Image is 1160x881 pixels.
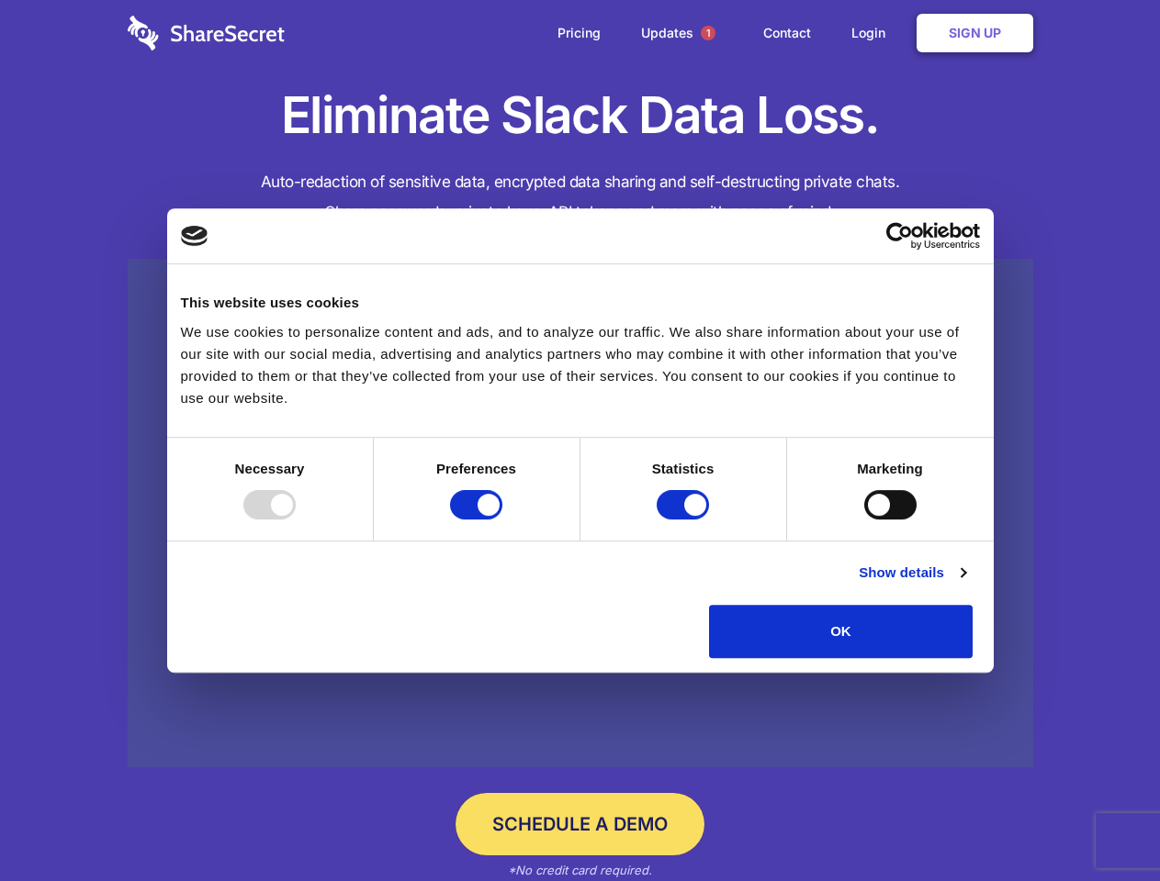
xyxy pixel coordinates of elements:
a: Schedule a Demo [456,793,704,855]
strong: Statistics [652,461,715,476]
img: logo-wordmark-white-trans-d4663122ce5f474addd5e946df7df03e33cb6a1c49d2221995e7729f52c070b2.svg [128,16,285,50]
div: We use cookies to personalize content and ads, and to analyze our traffic. We also share informat... [181,321,980,409]
strong: Preferences [436,461,516,476]
a: Show details [859,562,965,584]
strong: Marketing [857,461,923,476]
a: Wistia video thumbnail [128,259,1033,768]
button: OK [709,605,973,658]
strong: Necessary [235,461,305,476]
div: This website uses cookies [181,292,980,314]
a: Contact [745,5,829,61]
a: Pricing [539,5,619,61]
span: 1 [701,26,715,40]
a: Sign Up [917,14,1033,52]
a: Login [833,5,913,61]
img: logo [181,226,208,246]
em: *No credit card required. [508,863,652,877]
a: Usercentrics Cookiebot - opens in a new window [819,222,980,250]
h4: Auto-redaction of sensitive data, encrypted data sharing and self-destructing private chats. Shar... [128,167,1033,228]
h1: Eliminate Slack Data Loss. [128,83,1033,149]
